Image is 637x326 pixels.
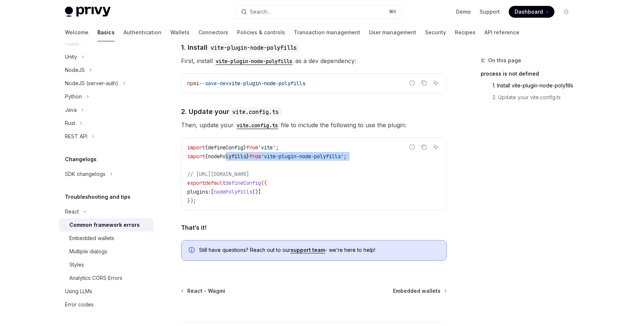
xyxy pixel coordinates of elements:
[59,167,153,181] button: Toggle SDK changelogs section
[65,155,97,164] h5: Changelogs
[65,132,87,141] div: REST API
[187,171,249,177] span: // [URL][DOMAIN_NAME]
[123,24,161,41] a: Authentication
[182,287,225,295] a: React - Wagmi
[480,8,500,15] a: Support
[236,5,401,18] button: Open search
[65,287,92,296] div: Using LLMs
[393,287,446,295] a: Embedded wallets
[393,287,441,295] span: Embedded wallets
[250,7,271,16] div: Search...
[246,153,249,160] span: }
[189,247,196,254] svg: Info
[59,77,153,90] button: Toggle NodeJS (server-auth) section
[193,197,196,204] span: ;
[69,274,122,282] div: Analytics CORS Errors
[181,224,206,231] strong: That’s it!
[211,188,214,195] span: [
[205,153,208,160] span: {
[249,153,261,160] span: from
[199,246,439,254] span: Still have questions? Reach out to our - we’re here to help!
[560,6,572,18] button: Toggle dark mode
[509,6,554,18] a: Dashboard
[59,258,153,271] a: Styles
[455,24,476,41] a: Recipes
[59,103,153,117] button: Toggle Java section
[97,24,115,41] a: Basics
[229,107,282,117] code: vite.config.ts
[59,50,153,63] button: Toggle Unity section
[59,205,153,218] button: Toggle React section
[199,80,229,87] span: --save-dev
[69,221,140,229] div: Common framework errors
[69,247,107,256] div: Multiple dialogs
[407,142,417,152] button: Report incorrect code
[208,43,300,52] code: vite-plugin-node-polyfills
[65,92,82,101] div: Python
[456,8,471,15] a: Demo
[208,144,243,151] span: defineConfig
[488,56,521,65] span: On this page
[425,24,446,41] a: Security
[226,180,261,186] span: defineConfig
[170,24,189,41] a: Wallets
[389,9,397,15] span: ⌘ K
[59,130,153,143] button: Toggle REST API section
[65,24,88,41] a: Welcome
[481,68,578,80] a: process is not defined
[181,56,447,66] span: First, install as a dev dependency:
[205,144,208,151] span: {
[252,188,261,195] span: ()]
[59,285,153,298] a: Using LLMs
[419,78,429,88] button: Copy the contents from the code block
[65,66,85,74] div: NodeJS
[214,188,252,195] span: nodePolyfills
[187,180,205,186] span: export
[59,218,153,232] a: Common framework errors
[65,207,79,216] div: React
[59,63,153,77] button: Toggle NodeJS section
[234,121,281,129] a: vite.config.ts
[481,80,578,91] a: 1. Install vite-plugin-node-polyfills
[229,80,305,87] span: vite-plugin-node-polyfills
[65,105,77,114] div: Java
[344,153,347,160] span: ;
[261,180,267,186] span: ({
[213,57,295,65] a: vite-plugin-node-polyfills
[208,153,246,160] span: nodePolyfills
[196,80,199,87] span: i
[69,234,114,243] div: Embedded wallets
[59,90,153,103] button: Toggle Python section
[59,232,153,245] a: Embedded wallets
[515,8,543,15] span: Dashboard
[59,117,153,130] button: Toggle Rust section
[187,80,196,87] span: npm
[59,271,153,285] a: Analytics CORS Errors
[187,188,211,195] span: plugins:
[187,197,193,204] span: })
[294,24,360,41] a: Transaction management
[484,24,519,41] a: API reference
[65,193,130,201] h5: Troubleshooting and tips
[205,180,226,186] span: default
[181,42,300,52] span: 1. Install
[431,78,441,88] button: Ask AI
[69,260,84,269] div: Styles
[65,52,77,61] div: Unity
[187,287,225,295] span: React - Wagmi
[237,24,285,41] a: Policies & controls
[246,144,258,151] span: from
[187,153,205,160] span: import
[59,298,153,311] a: Error codes
[65,7,111,17] img: light logo
[431,142,441,152] button: Ask AI
[181,120,447,130] span: Then, update your file to include the following to use the plugin:
[198,24,228,41] a: Connectors
[419,142,429,152] button: Copy the contents from the code block
[481,91,578,103] a: 2. Update your vite.config.ts
[261,153,344,160] span: 'vite-plugin-node-polyfills'
[407,78,417,88] button: Report incorrect code
[65,170,105,178] div: SDK changelogs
